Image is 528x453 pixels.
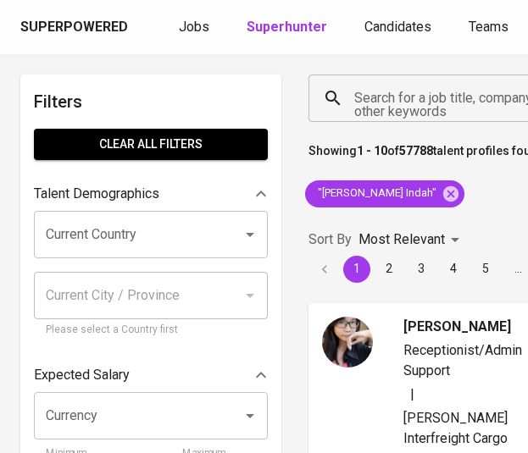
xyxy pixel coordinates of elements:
[375,256,403,283] button: Go to page 2
[238,223,262,246] button: Open
[20,18,131,37] a: Superpowered
[20,18,128,37] div: Superpowered
[364,19,431,35] span: Candidates
[440,256,467,283] button: Go to page 4
[403,410,508,446] span: [PERSON_NAME] Interfreight Cargo
[469,17,512,38] a: Teams
[305,185,447,202] span: "[PERSON_NAME] Indah"
[308,229,352,250] p: Sort By
[358,224,465,256] div: Most Relevant
[305,180,464,207] div: "[PERSON_NAME] Indah"
[47,134,254,155] span: Clear All filters
[403,342,522,378] span: Receptionist/Admin Support
[247,17,331,38] a: Superhunter
[469,19,509,35] span: Teams
[34,129,268,160] button: Clear All filters
[358,229,445,250] p: Most Relevant
[410,384,414,405] span: |
[322,317,373,367] img: 60b5baa9be94f92940c1c43eb62315b3.jpg
[34,88,268,115] h6: Filters
[408,256,435,283] button: Go to page 3
[357,144,387,157] b: 1 - 10
[238,404,262,428] button: Open
[34,358,268,392] div: Expected Salary
[343,256,370,283] button: page 1
[34,184,159,204] p: Talent Demographics
[247,19,327,35] b: Superhunter
[179,19,209,35] span: Jobs
[403,317,511,337] span: [PERSON_NAME]
[46,322,256,339] p: Please select a Country first
[364,17,435,38] a: Candidates
[34,365,130,385] p: Expected Salary
[472,256,499,283] button: Go to page 5
[179,17,213,38] a: Jobs
[34,177,268,211] div: Talent Demographics
[399,144,433,157] b: 57788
